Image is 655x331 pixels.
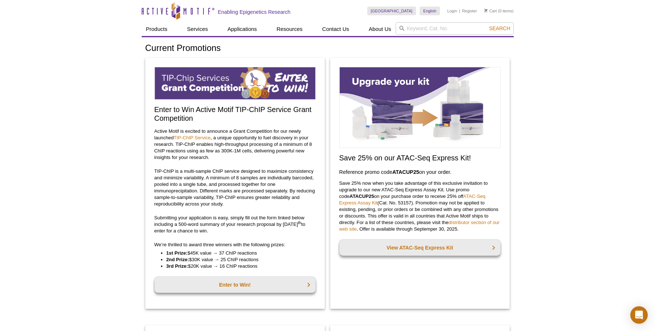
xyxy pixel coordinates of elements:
a: Applications [223,22,261,36]
li: (0 items) [484,7,514,15]
li: $30K value → 25 ChIP reactions [166,256,308,263]
strong: ATACUP25 [349,194,374,199]
a: [GEOGRAPHIC_DATA] [367,7,416,15]
img: Your Cart [484,9,488,12]
p: Submitting your application is easy, simply fill out the form linked below including a 500-word s... [154,215,316,234]
h1: Current Promotions [145,43,510,54]
h2: Enabling Epigenetics Research [218,9,291,15]
a: TIP-ChIP Service [174,135,211,140]
a: Resources [272,22,307,36]
a: Login [447,8,457,13]
p: Save 25% now when you take advantage of this exclusive invitation to upgrade to our new ATAC-Seq ... [339,180,501,232]
button: Search [487,25,512,32]
a: About Us [364,22,396,36]
p: Active Motif is excited to announce a Grant Competition for our newly launched , a unique opportu... [154,128,316,161]
a: Cart [484,8,497,13]
h3: Reference promo code on your order. [339,168,501,176]
li: $45K value → 37 ChIP reactions [166,250,308,256]
sup: th [298,220,301,224]
p: TIP-ChIP is a multi-sample ChIP service designed to maximize consistency and minimize variability... [154,168,316,207]
strong: 2nd Prize: [166,257,189,262]
li: $20K value → 16 ChIP reactions [166,263,308,270]
h2: Enter to Win Active Motif TIP-ChIP Service Grant Competition [154,105,316,123]
strong: ATACUP25 [392,169,419,175]
div: Open Intercom Messenger [630,306,648,324]
strong: 1st Prize: [166,250,188,256]
a: Register [462,8,477,13]
span: Search [489,25,510,31]
li: | [459,7,460,15]
a: Products [142,22,172,36]
a: Enter to Win! [154,277,316,293]
img: TIP-ChIP Service Grant Competition [154,67,316,100]
img: Save on ATAC-Seq Express Assay Kit [339,67,501,148]
a: View ATAC-Seq Express Kit [339,240,501,256]
input: Keyword, Cat. No. [396,22,514,35]
strong: 3rd Prize: [166,263,188,269]
h2: Save 25% on our ATAC-Seq Express Kit! [339,153,501,162]
p: We’re thrilled to award three winners with the following prizes: [154,242,316,248]
a: English [420,7,440,15]
a: Contact Us [318,22,353,36]
a: Services [183,22,213,36]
